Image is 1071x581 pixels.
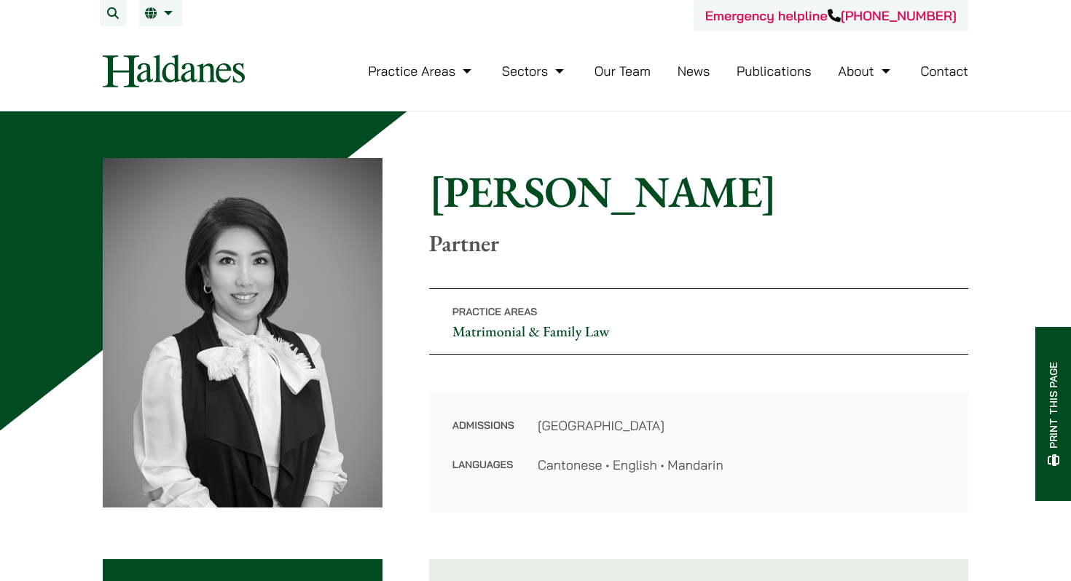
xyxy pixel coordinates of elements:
[502,63,568,79] a: Sectors
[538,455,945,475] dd: Cantonese • English • Mandarin
[737,63,812,79] a: Publications
[452,416,514,455] dt: Admissions
[838,63,893,79] a: About
[595,63,651,79] a: Our Team
[678,63,710,79] a: News
[429,165,968,218] h1: [PERSON_NAME]
[429,229,968,257] p: Partner
[452,305,538,318] span: Practice Areas
[452,455,514,475] dt: Languages
[145,7,176,19] a: EN
[103,55,245,87] img: Logo of Haldanes
[920,63,968,79] a: Contact
[452,322,610,341] a: Matrimonial & Family Law
[705,7,957,24] a: Emergency helpline[PHONE_NUMBER]
[368,63,475,79] a: Practice Areas
[538,416,945,435] dd: [GEOGRAPHIC_DATA]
